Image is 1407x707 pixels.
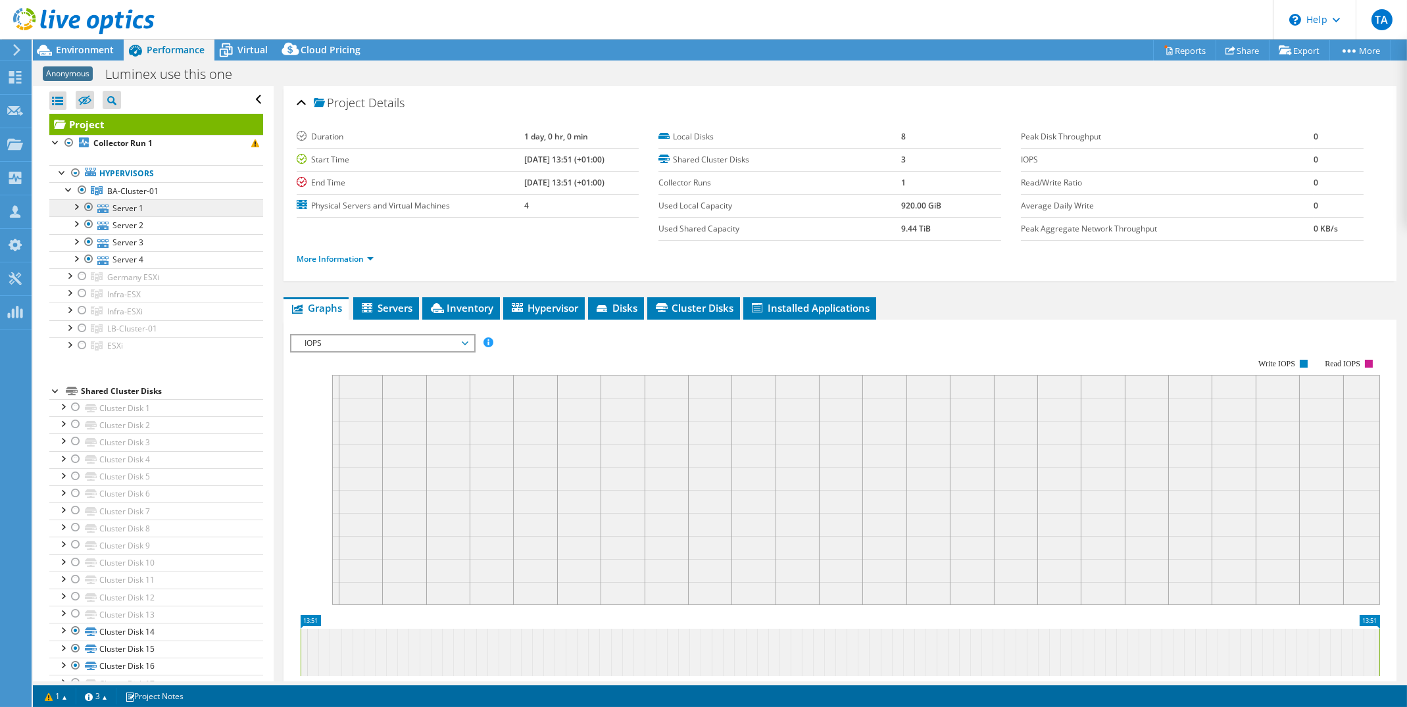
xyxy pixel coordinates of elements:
[1269,40,1330,61] a: Export
[612,680,632,691] text: 21:00
[510,301,578,314] span: Hypervisor
[1151,680,1172,691] text: 09:00
[49,537,263,554] a: Cluster Disk 9
[387,680,407,691] text: 16:00
[49,520,263,537] a: Cluster Disk 8
[49,658,263,675] a: Cluster Disk 16
[107,323,157,334] span: LB-Cluster-01
[368,95,405,110] span: Details
[93,137,153,149] b: Collector Run 1
[747,680,767,691] text: 00:00
[56,43,114,56] span: Environment
[43,66,93,81] span: Anonymous
[658,153,901,166] label: Shared Cluster Disks
[297,153,525,166] label: Start Time
[658,176,901,189] label: Collector Runs
[1196,680,1216,691] text: 10:00
[49,182,263,199] a: BA-Cluster-01
[49,502,263,520] a: Cluster Disk 7
[297,680,317,691] text: 14:00
[49,303,263,320] a: Infra-ESXi
[901,177,906,188] b: 1
[76,688,116,704] a: 3
[301,43,360,56] span: Cloud Pricing
[881,680,902,691] text: 03:00
[1314,154,1318,165] b: 0
[237,43,268,56] span: Virtual
[297,176,525,189] label: End Time
[49,433,263,451] a: Cluster Disk 3
[595,301,637,314] span: Disks
[836,680,856,691] text: 02:00
[49,606,263,623] a: Cluster Disk 13
[1106,680,1126,691] text: 08:00
[1329,40,1391,61] a: More
[971,680,991,691] text: 05:00
[297,130,525,143] label: Duration
[1314,200,1318,211] b: 0
[49,135,263,152] a: Collector Run 1
[49,589,263,606] a: Cluster Disk 12
[658,199,901,212] label: Used Local Capacity
[1016,680,1037,691] text: 06:00
[658,222,901,235] label: Used Shared Capacity
[1021,222,1314,235] label: Peak Aggregate Network Throughput
[429,301,493,314] span: Inventory
[477,680,497,691] text: 18:00
[750,301,870,314] span: Installed Applications
[1371,9,1393,30] span: TA
[1061,680,1081,691] text: 07:00
[524,177,605,188] b: [DATE] 13:51 (+01:00)
[1325,359,1360,368] text: Read IOPS
[49,320,263,337] a: LB-Cluster-01
[522,680,542,691] text: 19:00
[901,200,941,211] b: 920.00 GiB
[49,165,263,182] a: Hypervisors
[926,680,947,691] text: 04:00
[297,199,525,212] label: Physical Servers and Virtual Machines
[1021,176,1314,189] label: Read/Write Ratio
[566,680,587,691] text: 20:00
[298,335,467,351] span: IOPS
[1331,680,1351,691] text: 13:00
[49,234,263,251] a: Server 3
[49,468,263,485] a: Cluster Disk 5
[49,675,263,692] a: Cluster Disk 17
[297,253,374,264] a: More Information
[901,223,931,234] b: 9.44 TiB
[342,680,362,691] text: 15:00
[1021,130,1314,143] label: Peak Disk Throughput
[49,572,263,589] a: Cluster Disk 11
[901,131,906,142] b: 8
[49,641,263,658] a: Cluster Disk 15
[1314,223,1338,234] b: 0 KB/s
[81,383,263,399] div: Shared Cluster Disks
[49,623,263,640] a: Cluster Disk 14
[791,680,812,691] text: 01:00
[654,301,733,314] span: Cluster Disks
[36,688,76,704] a: 1
[1241,680,1261,691] text: 11:00
[49,114,263,135] a: Project
[1216,40,1270,61] a: Share
[147,43,205,56] span: Performance
[432,680,452,691] text: 17:00
[1021,199,1314,212] label: Average Daily Write
[524,154,605,165] b: [DATE] 13:51 (+01:00)
[49,285,263,303] a: Infra-ESX
[99,67,253,82] h1: Luminex use this one
[107,185,159,197] span: BA-Cluster-01
[49,216,263,233] a: Server 2
[701,680,722,691] text: 23:00
[1153,40,1216,61] a: Reports
[1314,177,1318,188] b: 0
[658,130,901,143] label: Local Disks
[656,680,677,691] text: 22:00
[107,289,141,300] span: Infra-ESX
[1289,14,1301,26] svg: \n
[49,554,263,572] a: Cluster Disk 10
[901,154,906,165] b: 3
[49,399,263,416] a: Cluster Disk 1
[49,337,263,354] a: ESXi
[49,416,263,433] a: Cluster Disk 2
